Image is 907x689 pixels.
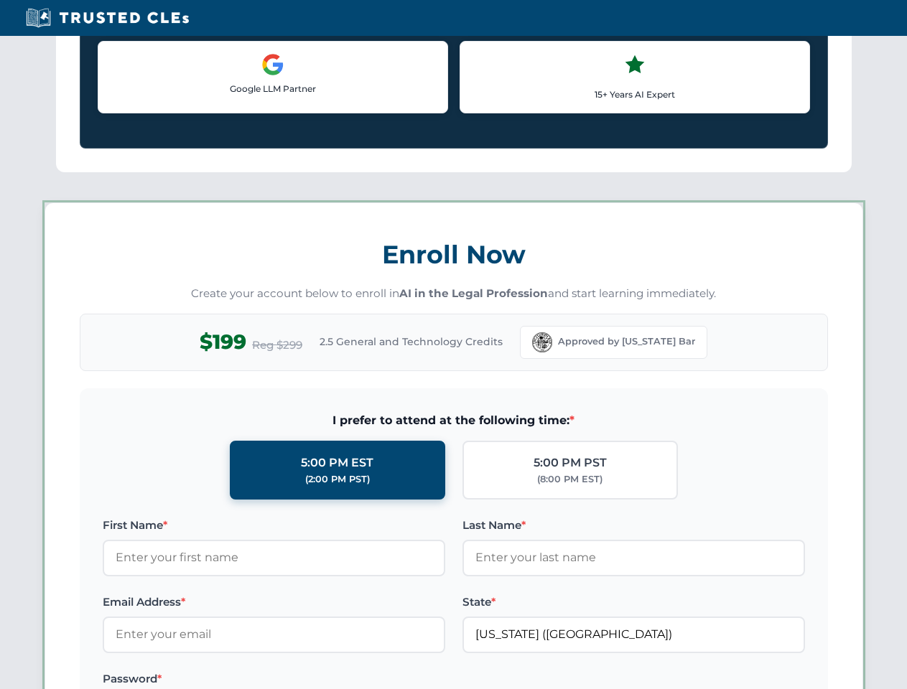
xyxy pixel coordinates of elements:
span: I prefer to attend at the following time: [103,411,805,430]
div: (8:00 PM EST) [537,472,603,487]
img: Google [261,53,284,76]
div: (2:00 PM PST) [305,472,370,487]
input: Enter your last name [462,540,805,576]
label: Password [103,670,445,688]
h3: Enroll Now [80,232,828,277]
img: Trusted CLEs [22,7,193,29]
label: Email Address [103,594,445,611]
label: Last Name [462,517,805,534]
input: Enter your email [103,617,445,652]
strong: AI in the Legal Profession [399,286,548,300]
img: Florida Bar [532,332,552,352]
span: $199 [200,326,246,358]
div: 5:00 PM EST [301,454,373,472]
label: First Name [103,517,445,534]
span: 2.5 General and Technology Credits [320,334,503,350]
span: Approved by [US_STATE] Bar [558,334,695,349]
p: Create your account below to enroll in and start learning immediately. [80,286,828,302]
input: Enter your first name [103,540,445,576]
span: Reg $299 [252,337,302,354]
p: Google LLM Partner [110,82,436,95]
input: Florida (FL) [462,617,805,652]
label: State [462,594,805,611]
div: 5:00 PM PST [534,454,607,472]
p: 15+ Years AI Expert [472,88,798,101]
